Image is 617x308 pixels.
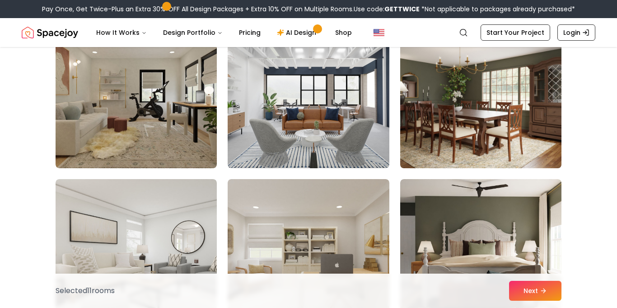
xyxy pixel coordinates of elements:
[509,281,561,301] button: Next
[42,5,575,14] div: Pay Once, Get Twice-Plus an Extra 30% OFF All Design Packages + Extra 10% OFF on Multiple Rooms.
[396,20,566,172] img: Room room-93
[557,24,595,41] a: Login
[354,5,420,14] span: Use code:
[328,24,359,42] a: Shop
[420,5,575,14] span: *Not applicable to packages already purchased*
[374,27,384,38] img: United States
[228,24,389,168] img: Room room-92
[481,24,550,41] a: Start Your Project
[22,24,78,42] img: Spacejoy Logo
[89,24,359,42] nav: Main
[22,24,78,42] a: Spacejoy
[232,24,268,42] a: Pricing
[22,18,595,47] nav: Global
[270,24,326,42] a: AI Design
[384,5,420,14] b: GETTWICE
[56,24,217,168] img: Room room-91
[56,285,115,296] p: Selected 11 room s
[156,24,230,42] button: Design Portfolio
[89,24,154,42] button: How It Works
